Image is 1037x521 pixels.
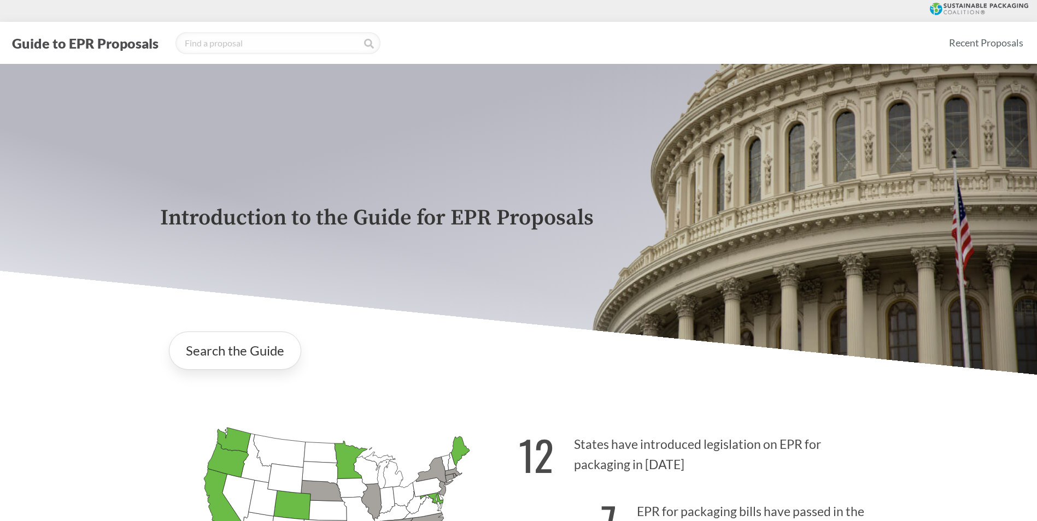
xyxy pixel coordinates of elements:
[519,424,554,485] strong: 12
[175,32,380,54] input: Find a proposal
[519,418,877,485] p: States have introduced legislation on EPR for packaging in [DATE]
[9,34,162,52] button: Guide to EPR Proposals
[169,331,301,370] a: Search the Guide
[160,206,877,230] p: Introduction to the Guide for EPR Proposals
[944,31,1028,55] a: Recent Proposals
